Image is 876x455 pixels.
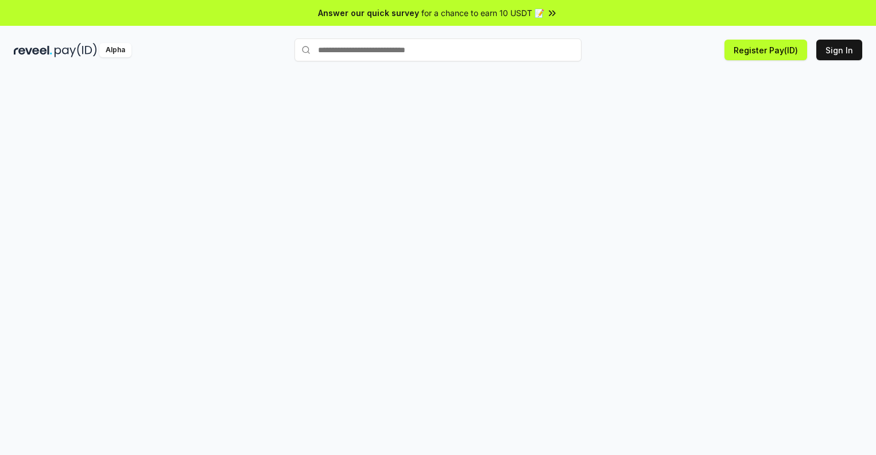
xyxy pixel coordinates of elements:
[724,40,807,60] button: Register Pay(ID)
[14,43,52,57] img: reveel_dark
[816,40,862,60] button: Sign In
[421,7,544,19] span: for a chance to earn 10 USDT 📝
[55,43,97,57] img: pay_id
[99,43,131,57] div: Alpha
[318,7,419,19] span: Answer our quick survey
